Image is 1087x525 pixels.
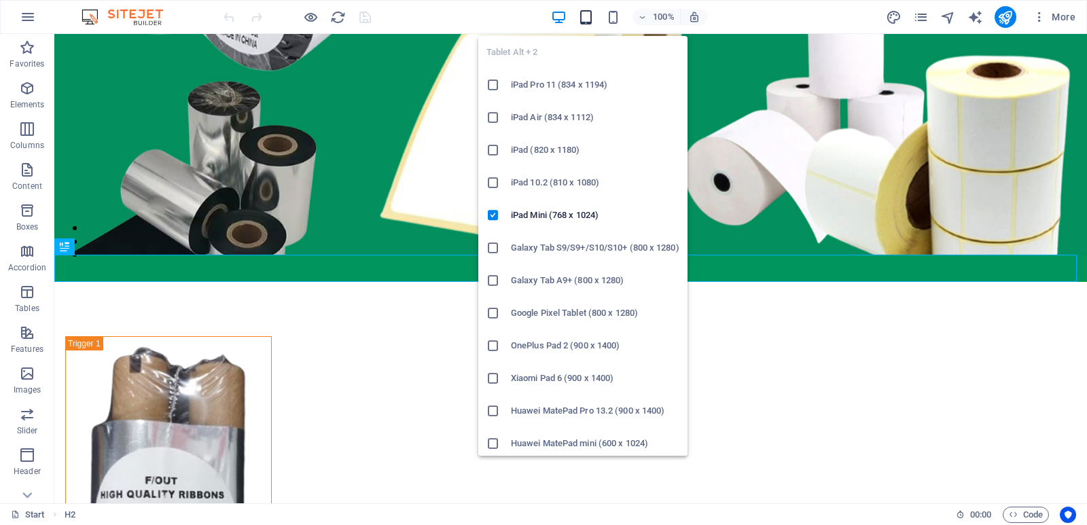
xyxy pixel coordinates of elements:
[14,466,41,477] p: Header
[10,58,44,69] p: Favorites
[10,99,45,110] p: Elements
[967,9,984,25] button: text_generator
[967,10,983,25] i: AI Writer
[511,272,679,289] h6: Galaxy Tab A9+ (800 x 1280)
[511,370,679,386] h6: Xiaomi Pad 6 (900 x 1400)
[511,403,679,419] h6: Huawei MatePad Pro 13.2 (900 x 1400)
[1003,507,1049,523] button: Code
[511,207,679,223] h6: iPad Mini (768 x 1024)
[886,9,902,25] button: design
[1060,507,1076,523] button: Usercentrics
[956,507,992,523] h6: Session time
[913,10,929,25] i: Pages (Ctrl+Alt+S)
[526,214,534,222] button: 3
[1033,10,1075,24] span: More
[511,77,679,93] h6: iPad Pro 11 (834 x 1194)
[511,338,679,354] h6: OnePlus Pad 2 (900 x 1400)
[511,240,679,256] h6: Galaxy Tab S9/S9+/S10/S10+ (800 x 1280)
[913,9,929,25] button: pages
[1027,6,1081,28] button: More
[330,10,346,25] i: Reload page
[17,425,38,436] p: Slider
[511,142,679,158] h6: iPad (820 x 1180)
[632,9,681,25] button: 100%
[14,384,41,395] p: Images
[65,507,75,523] span: Click to select. Double-click to edit
[11,344,43,355] p: Features
[10,140,44,151] p: Columns
[511,175,679,191] h6: iPad 10.2 (810 x 1080)
[526,187,534,196] button: 1
[997,10,1013,25] i: Publish
[65,507,75,523] nav: breadcrumb
[11,507,45,523] a: Click to cancel selection. Double-click to open Pages
[995,6,1016,28] button: publish
[940,10,956,25] i: Navigator
[526,201,534,209] button: 2
[1009,507,1043,523] span: Code
[940,9,957,25] button: navigator
[970,507,991,523] span: 00 00
[980,509,982,520] span: :
[8,262,46,273] p: Accordion
[886,10,902,25] i: Design (Ctrl+Alt+Y)
[653,9,675,25] h6: 100%
[329,9,346,25] button: reload
[12,181,42,192] p: Content
[511,109,679,126] h6: iPad Air (834 x 1112)
[15,303,39,314] p: Tables
[688,11,700,23] i: On resize automatically adjust zoom level to fit chosen device.
[78,9,180,25] img: Editor Logo
[511,305,679,321] h6: Google Pixel Tablet (800 x 1280)
[16,221,39,232] p: Boxes
[302,9,319,25] button: Click here to leave preview mode and continue editing
[511,435,679,452] h6: Huawei MatePad mini (600 x 1024)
